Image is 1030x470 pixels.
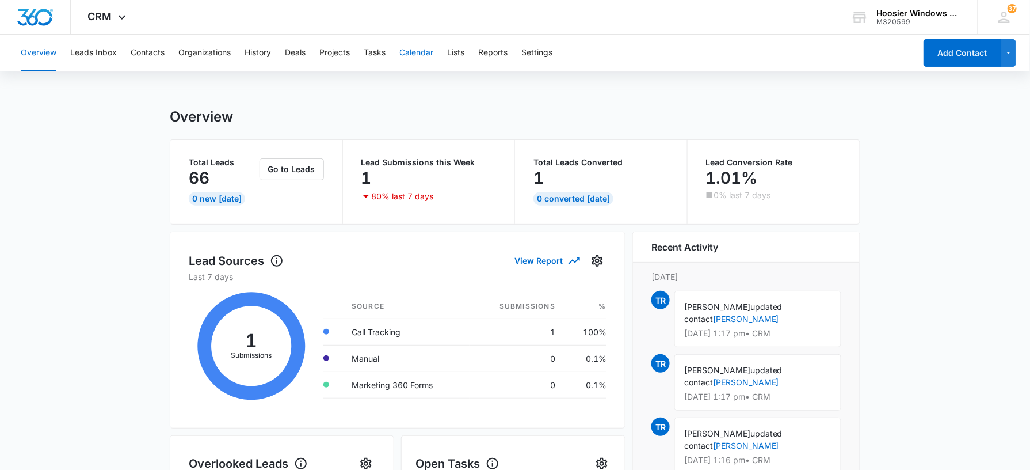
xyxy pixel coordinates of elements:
[342,319,470,345] td: Call Tracking
[651,291,670,309] span: TR
[706,158,842,166] p: Lead Conversion Rate
[478,35,508,71] button: Reports
[684,365,750,375] span: [PERSON_NAME]
[521,35,552,71] button: Settings
[21,35,56,71] button: Overview
[260,158,324,180] button: Go to Leads
[364,35,386,71] button: Tasks
[713,314,779,324] a: [PERSON_NAME]
[533,169,544,187] p: 1
[924,39,1001,67] button: Add Contact
[260,164,324,174] a: Go to Leads
[651,418,670,436] span: TR
[470,345,564,372] td: 0
[189,158,257,166] p: Total Leads
[651,354,670,373] span: TR
[713,441,779,450] a: [PERSON_NAME]
[1008,4,1017,13] div: notifications count
[564,294,606,319] th: %
[564,372,606,398] td: 0.1%
[342,345,470,372] td: Manual
[170,108,233,126] h1: Overview
[342,294,470,319] th: Source
[533,158,669,166] p: Total Leads Converted
[189,192,245,206] div: 0 New [DATE]
[514,251,579,271] button: View Report
[877,18,961,26] div: account id
[706,169,758,187] p: 1.01%
[684,302,750,312] span: [PERSON_NAME]
[713,377,779,387] a: [PERSON_NAME]
[189,169,209,187] p: 66
[285,35,306,71] button: Deals
[342,372,470,398] td: Marketing 360 Forms
[372,192,434,200] p: 80% last 7 days
[684,393,831,401] p: [DATE] 1:17 pm • CRM
[684,456,831,464] p: [DATE] 1:16 pm • CRM
[564,319,606,345] td: 100%
[714,191,771,199] p: 0% last 7 days
[1008,4,1017,13] span: 37
[319,35,350,71] button: Projects
[877,9,961,18] div: account name
[361,158,497,166] p: Lead Submissions this Week
[131,35,165,71] button: Contacts
[447,35,464,71] button: Lists
[178,35,231,71] button: Organizations
[684,329,831,338] p: [DATE] 1:17 pm • CRM
[684,429,750,438] span: [PERSON_NAME]
[470,294,564,319] th: Submissions
[189,271,606,283] p: Last 7 days
[189,252,284,270] h1: Lead Sources
[470,372,564,398] td: 0
[564,345,606,372] td: 0.1%
[245,35,271,71] button: History
[399,35,433,71] button: Calendar
[361,169,372,187] p: 1
[470,319,564,345] td: 1
[70,35,117,71] button: Leads Inbox
[651,271,841,283] p: [DATE]
[651,240,718,254] h6: Recent Activity
[533,192,613,206] div: 0 Converted [DATE]
[588,252,606,270] button: Settings
[88,10,112,22] span: CRM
